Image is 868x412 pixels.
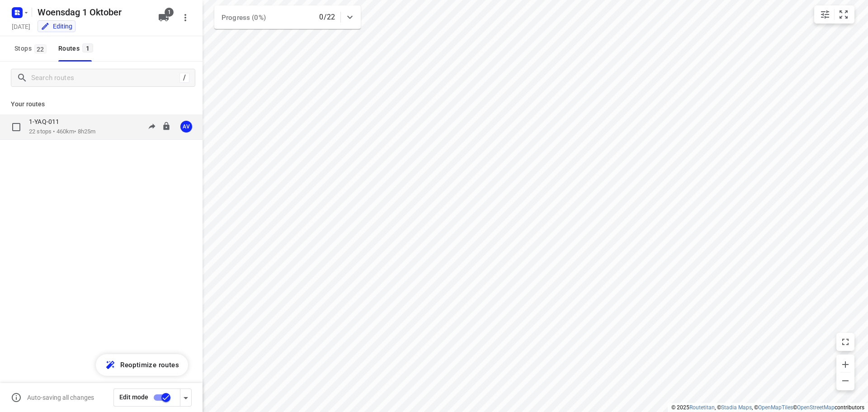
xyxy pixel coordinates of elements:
[11,99,192,109] p: Your routes
[721,404,752,411] a: Stadia Maps
[7,118,25,136] span: Select
[214,5,361,29] div: Progress (0%)0/22
[34,44,47,53] span: 22
[31,71,179,85] input: Search routes
[29,118,65,126] p: 1-YAQ-011
[14,43,49,54] span: Stops
[671,404,864,411] li: © 2025 , © , © © contributors
[41,22,72,31] div: You are currently in edit mode.
[816,5,834,24] button: Map settings
[82,43,93,52] span: 1
[143,118,161,136] button: Send to driver
[835,5,853,24] button: Fit zoom
[180,392,191,403] div: Driver app settings
[29,128,95,136] p: 22 stops • 460km • 8h25m
[58,43,96,54] div: Routes
[180,121,192,133] div: AV
[177,118,195,136] button: AV
[689,404,715,411] a: Routetitan
[222,14,266,22] span: Progress (0%)
[797,404,835,411] a: OpenStreetMap
[319,12,335,23] p: 0/22
[120,359,179,371] span: Reoptimize routes
[162,122,171,132] button: Lock route
[34,5,151,19] h5: Rename
[155,9,173,27] button: 1
[165,8,174,17] span: 1
[814,5,854,24] div: small contained button group
[758,404,793,411] a: OpenMapTiles
[27,394,94,401] p: Auto-saving all changes
[119,393,148,401] span: Edit mode
[8,21,34,32] h5: Project date
[96,354,188,376] button: Reoptimize routes
[179,73,189,83] div: /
